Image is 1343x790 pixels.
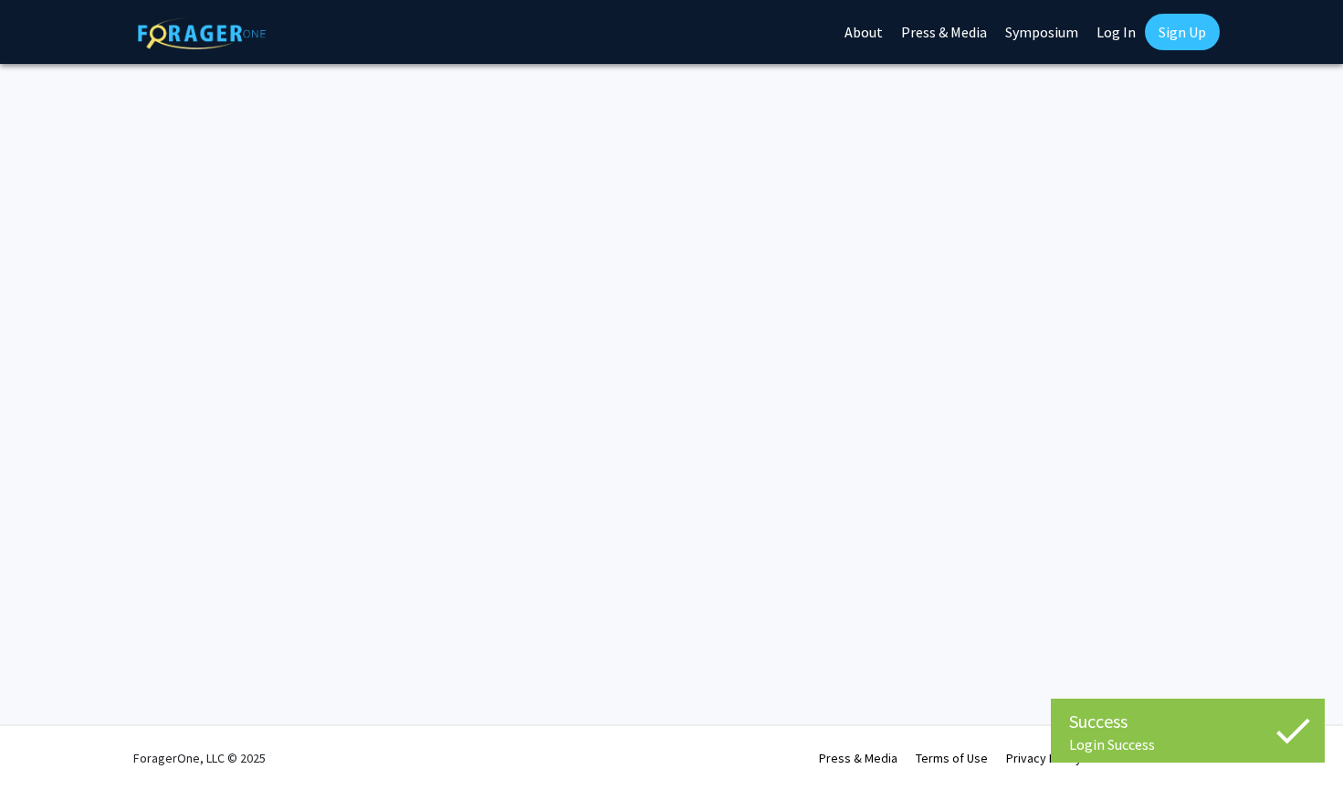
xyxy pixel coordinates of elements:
[1069,735,1306,753] div: Login Success
[138,17,266,49] img: ForagerOne Logo
[1145,14,1220,50] a: Sign Up
[1069,708,1306,735] div: Success
[819,750,897,766] a: Press & Media
[133,726,266,790] div: ForagerOne, LLC © 2025
[916,750,988,766] a: Terms of Use
[1006,750,1082,766] a: Privacy Policy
